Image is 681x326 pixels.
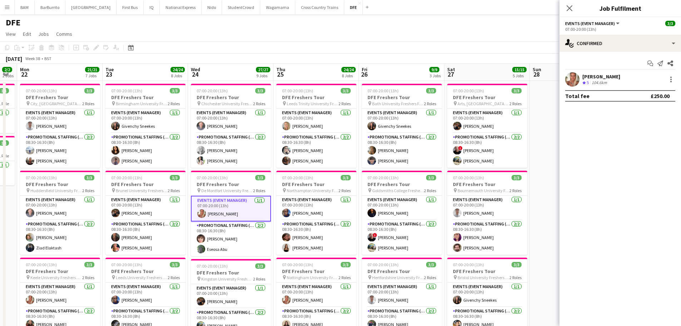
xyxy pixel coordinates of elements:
[38,31,49,37] span: Jobs
[201,101,253,106] span: Chichester University Freshers Fair
[255,263,265,269] span: 3/3
[651,92,670,99] div: £250.00
[15,0,35,14] button: BAM
[191,181,271,188] h3: DFE Freshers Tour
[426,88,436,93] span: 3/3
[447,181,527,188] h3: DFE Freshers Tour
[276,171,356,255] app-job-card: 07:00-20:00 (13h)3/3DFE Freshers Tour Northampton University Freshers Fair2 RolesEvents (Event Ma...
[105,220,186,255] app-card-role: Promotional Staffing (Brand Ambassadors)2/208:30-16:30 (8h)[PERSON_NAME][PERSON_NAME]
[20,171,100,255] app-job-card: 07:00-20:00 (13h)3/3DFE Freshers Tour Huddersfield University Freshers Fair2 RolesEvents (Event M...
[201,188,253,193] span: De Montfort University Freshers Fair
[65,0,117,14] button: [GEOGRAPHIC_DATA]
[82,101,94,106] span: 2 Roles
[362,66,367,73] span: Fri
[362,133,442,168] app-card-role: Promotional Staffing (Brand Ambassadors)2/208:30-16:30 (8h)[PERSON_NAME][PERSON_NAME]
[276,133,356,168] app-card-role: Promotional Staffing (Brand Ambassadors)2/208:30-16:30 (8h)[PERSON_NAME][PERSON_NAME]
[447,66,455,73] span: Sat
[191,66,200,73] span: Wed
[26,175,57,180] span: 07:00-20:00 (13h)
[197,263,228,269] span: 07:00-20:00 (13h)
[275,70,285,78] span: 25
[255,175,265,180] span: 3/3
[19,70,29,78] span: 22
[116,188,168,193] span: Brunel University Freshers Fair
[105,181,186,188] h3: DFE Freshers Tour
[168,275,180,280] span: 2 Roles
[44,56,51,61] div: BST
[362,283,442,307] app-card-role: Events (Event Manager)1/107:00-20:00 (13h)[PERSON_NAME]
[276,220,356,255] app-card-role: Promotional Staffing (Brand Ambassadors)2/208:30-16:30 (8h)[PERSON_NAME][PERSON_NAME]
[191,84,271,168] app-job-card: 07:00-20:00 (13h)3/3DFE Freshers Tour Chichester University Freshers Fair2 RolesEvents (Event Man...
[533,66,541,73] span: Sun
[253,188,265,193] span: 2 Roles
[372,188,424,193] span: Goldsmiths College Freshers Fair
[24,56,41,61] span: Week 38
[458,146,463,150] span: !
[565,21,621,26] button: Events (Event Manager)
[513,73,526,78] div: 5 Jobs
[430,73,441,78] div: 3 Jobs
[362,171,442,255] app-job-card: 07:00-20:00 (13h)3/3DFE Freshers Tour Goldsmiths College Freshers Fair2 RolesEvents (Event Manage...
[20,220,100,255] app-card-role: Promotional Staffing (Brand Ambassadors)2/208:30-16:30 (8h)[PERSON_NAME]Ziad Elaktash
[367,175,399,180] span: 07:00-20:00 (13h)
[509,275,522,280] span: 2 Roles
[105,133,186,168] app-card-role: Promotional Staffing (Brand Ambassadors)2/208:30-16:30 (8h)[PERSON_NAME][PERSON_NAME]
[20,133,100,168] app-card-role: Promotional Staffing (Brand Ambassadors)2/208:30-16:30 (8h)[PERSON_NAME][PERSON_NAME]
[105,84,186,168] app-job-card: 07:00-20:00 (13h)3/3DFE Freshers Tour Birmingham University Freshers Fair2 RolesEvents (Event Man...
[282,262,313,267] span: 07:00-20:00 (13h)
[429,67,439,72] span: 9/9
[447,268,527,274] h3: DFE Freshers Tour
[282,175,313,180] span: 07:00-20:00 (13h)
[367,88,399,93] span: 07:00-20:00 (13h)
[512,262,522,267] span: 3/3
[362,84,442,168] app-job-card: 07:00-20:00 (13h)3/3DFE Freshers Tour Bath University Freshers Fair2 RolesEvents (Event Manager)1...
[20,84,100,168] div: 07:00-20:00 (13h)3/3DFE Freshers Tour City, [GEOGRAPHIC_DATA] Freshers Fair2 RolesEvents (Event M...
[82,275,94,280] span: 2 Roles
[30,188,82,193] span: Huddersfield University Freshers Fair
[426,262,436,267] span: 3/3
[276,94,356,101] h3: DFE Freshers Tour
[171,73,184,78] div: 8 Jobs
[341,88,351,93] span: 3/3
[20,109,100,133] app-card-role: Events (Event Manager)1/107:00-20:00 (13h)[PERSON_NAME]
[447,133,527,168] app-card-role: Promotional Staffing (Brand Ambassadors)2/208:30-16:30 (8h)![PERSON_NAME][PERSON_NAME]
[362,181,442,188] h3: DFE Freshers Tour
[512,67,527,72] span: 15/15
[339,101,351,106] span: 2 Roles
[295,0,344,14] button: Cross Country Trains
[190,70,200,78] span: 24
[256,67,270,72] span: 27/27
[339,275,351,280] span: 2 Roles
[222,0,260,14] button: StudentCrowd
[20,181,100,188] h3: DFE Freshers Tour
[26,262,57,267] span: 07:00-20:00 (13h)
[168,101,180,106] span: 2 Roles
[287,101,339,106] span: Leeds Trinity University Freshers Fair
[509,188,522,193] span: 2 Roles
[362,220,442,255] app-card-role: Promotional Staffing (Brand Ambassadors)2/208:30-16:30 (8h)![PERSON_NAME][PERSON_NAME]
[447,220,527,255] app-card-role: Promotional Staffing (Brand Ambassadors)2/208:30-16:30 (8h)[PERSON_NAME][PERSON_NAME]
[105,66,114,73] span: Tue
[20,66,29,73] span: Mon
[170,262,180,267] span: 3/3
[53,29,75,39] a: Comms
[372,101,424,106] span: Bath University Freshers Fair
[116,275,168,280] span: Leeds University Freshers Fair
[458,101,509,106] span: Arts, [GEOGRAPHIC_DATA] Freshers Fair
[447,171,527,255] div: 07:00-20:00 (13h)3/3DFE Freshers Tour Bournemouth University Freshers Fair2 RolesEvents (Event Ma...
[105,268,186,274] h3: DFE Freshers Tour
[276,181,356,188] h3: DFE Freshers Tour
[367,262,399,267] span: 07:00-20:00 (13h)
[20,283,100,307] app-card-role: Events (Event Manager)1/107:00-20:00 (13h)[PERSON_NAME]
[341,262,351,267] span: 3/3
[111,175,142,180] span: 07:00-20:00 (13h)
[253,276,265,282] span: 2 Roles
[171,67,185,72] span: 24/24
[105,283,186,307] app-card-role: Events (Event Manager)1/107:00-20:00 (13h)[PERSON_NAME]
[144,0,160,14] button: IQ
[362,268,442,274] h3: DFE Freshers Tour
[424,101,436,106] span: 2 Roles
[447,109,527,133] app-card-role: Events (Event Manager)1/107:00-20:00 (13h)[PERSON_NAME]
